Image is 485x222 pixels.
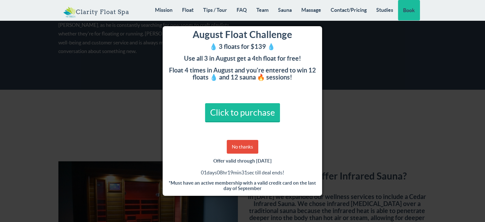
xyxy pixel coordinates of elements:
[205,103,280,122] a: Click to purchase
[167,158,317,164] h5: Offer valid through [DATE]
[167,55,317,62] h4: Use all 3 in August get a 4th float for free!
[167,29,317,40] h3: August Float Challenge
[167,180,317,191] h5: *Must have an active membership with a valid credit card on the last day of September
[227,140,258,154] a: No thanks
[201,170,207,175] span: 01
[227,170,233,175] span: 19
[167,43,317,50] h4: 💧 3 floats for $139 💧
[241,170,247,175] span: 31
[167,67,317,81] h4: Float 4 times in August and you're entered to win 12 floats 💧 and 12 sauna 🔥 sessions!
[201,170,284,175] span: days hr min sec till deal ends!
[217,170,223,175] span: 08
